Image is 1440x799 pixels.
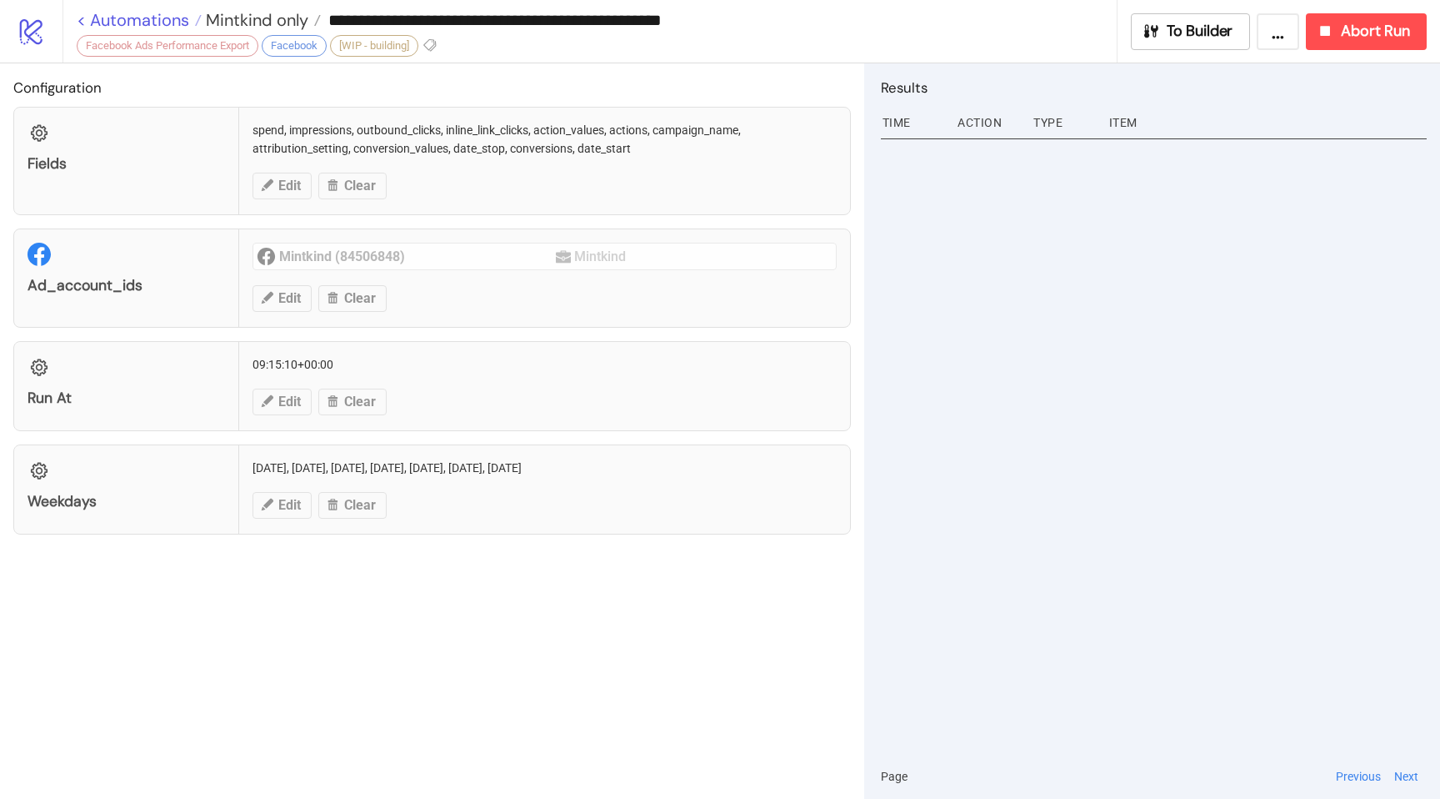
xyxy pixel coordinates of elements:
div: Type [1032,107,1096,138]
div: Time [881,107,945,138]
div: [WIP - building] [330,35,418,57]
h2: Configuration [13,77,851,98]
span: Page [881,767,907,786]
button: ... [1257,13,1299,50]
button: Previous [1331,767,1386,786]
button: To Builder [1131,13,1251,50]
div: Facebook Ads Performance Export [77,35,258,57]
a: < Automations [77,12,202,28]
div: Item [1107,107,1427,138]
span: To Builder [1167,22,1233,41]
div: Action [956,107,1020,138]
button: Next [1389,767,1423,786]
button: Abort Run [1306,13,1427,50]
span: Abort Run [1341,22,1410,41]
div: Facebook [262,35,327,57]
a: Mintkind only [202,12,321,28]
span: Mintkind only [202,9,308,31]
h2: Results [881,77,1427,98]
